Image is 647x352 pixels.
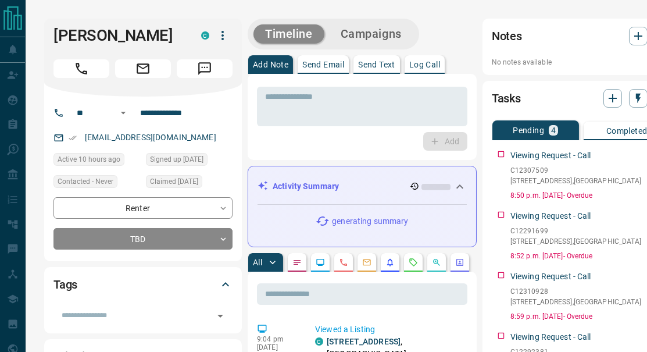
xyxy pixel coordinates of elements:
[409,61,440,69] p: Log Call
[273,180,339,193] p: Activity Summary
[510,286,642,297] p: C12310928
[53,228,233,250] div: TBD
[409,258,418,267] svg: Requests
[492,27,522,45] h2: Notes
[510,165,642,176] p: C12307509
[53,197,233,219] div: Renter
[253,258,262,266] p: All
[492,89,521,108] h2: Tasks
[201,31,209,40] div: condos.ca
[385,258,395,267] svg: Listing Alerts
[116,106,130,120] button: Open
[58,176,113,187] span: Contacted - Never
[115,59,171,78] span: Email
[53,275,77,294] h2: Tags
[455,258,464,267] svg: Agent Actions
[315,323,463,336] p: Viewed a Listing
[212,308,228,324] button: Open
[146,153,233,169] div: Wed Jun 14 2023
[53,271,233,298] div: Tags
[551,126,556,134] p: 4
[302,61,344,69] p: Send Email
[510,226,642,236] p: C12291699
[258,176,467,197] div: Activity Summary
[85,133,216,142] a: [EMAIL_ADDRESS][DOMAIN_NAME]
[53,26,184,45] h1: [PERSON_NAME]
[339,258,348,267] svg: Calls
[329,24,413,44] button: Campaigns
[150,154,203,165] span: Signed up [DATE]
[510,331,591,343] p: Viewing Request - Call
[432,258,441,267] svg: Opportunities
[146,175,233,191] div: Tue Jul 25 2023
[257,335,298,343] p: 9:04 pm
[513,126,544,134] p: Pending
[316,258,325,267] svg: Lead Browsing Activity
[150,176,198,187] span: Claimed [DATE]
[177,59,233,78] span: Message
[358,61,395,69] p: Send Text
[69,134,77,142] svg: Email Verified
[510,297,642,307] p: [STREET_ADDRESS] , [GEOGRAPHIC_DATA]
[510,271,591,283] p: Viewing Request - Call
[253,61,288,69] p: Add Note
[257,343,298,351] p: [DATE]
[510,210,591,222] p: Viewing Request - Call
[510,236,642,247] p: [STREET_ADDRESS] , [GEOGRAPHIC_DATA]
[332,215,408,227] p: generating summary
[253,24,324,44] button: Timeline
[315,337,323,346] div: condos.ca
[53,153,140,169] div: Wed Aug 13 2025
[327,337,401,346] a: [STREET_ADDRESS]
[58,154,120,165] span: Active 10 hours ago
[362,258,371,267] svg: Emails
[292,258,302,267] svg: Notes
[53,59,109,78] span: Call
[510,176,642,186] p: [STREET_ADDRESS] , [GEOGRAPHIC_DATA]
[510,150,591,162] p: Viewing Request - Call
